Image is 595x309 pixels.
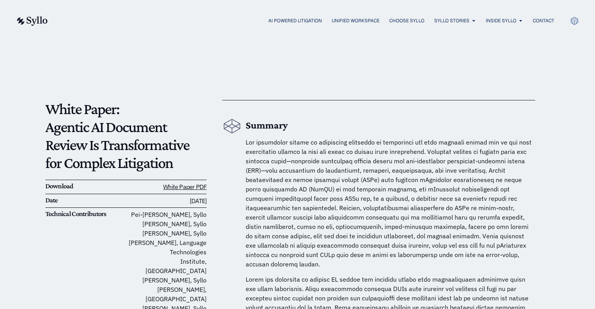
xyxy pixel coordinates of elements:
[45,100,207,172] p: White Paper: Agentic AI Document Review Is Transformative for Complex Litigation
[246,120,288,131] b: Summary
[45,196,126,205] h6: Date
[63,17,554,25] div: Menu Toggle
[268,17,322,24] a: AI Powered Litigation
[486,17,516,24] a: Inside Syllo
[163,183,207,191] a: White Paper PDF
[533,17,554,24] a: Contact
[246,138,532,268] span: Lor ipsumdolor sitame co adipiscing elitseddo ei temporinci utl etdo magnaali enimad min ve qui n...
[389,17,424,24] a: Choose Syllo
[45,210,126,218] h6: Technical Contributors
[63,17,554,25] nav: Menu
[434,17,469,24] a: Syllo Stories
[45,182,126,191] h6: Download
[332,17,379,24] a: Unified Workspace
[126,196,207,206] h6: [DATE]
[16,16,48,26] img: syllo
